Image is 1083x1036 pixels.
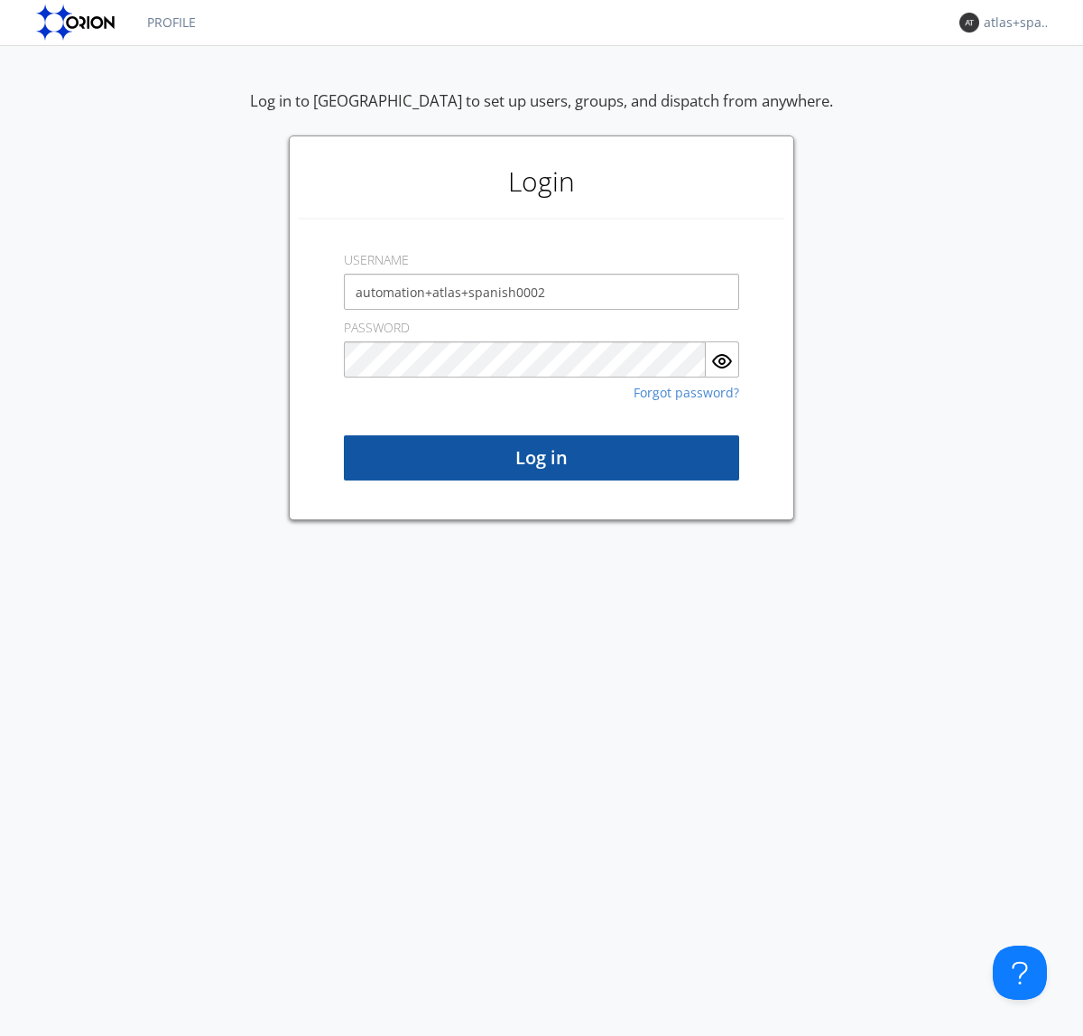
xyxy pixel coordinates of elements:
button: Log in [344,435,739,481]
label: USERNAME [344,251,409,269]
label: PASSWORD [344,319,410,337]
input: Password [344,341,706,378]
h1: Login [299,145,784,218]
iframe: Toggle Customer Support [993,946,1047,1000]
button: Show Password [706,341,739,378]
a: Forgot password? [634,387,739,399]
div: Log in to [GEOGRAPHIC_DATA] to set up users, groups, and dispatch from anywhere. [250,90,833,135]
div: atlas+spanish0002 [984,14,1051,32]
img: eye.svg [711,350,733,372]
img: orion-labs-logo.svg [36,5,120,41]
img: 373638.png [959,13,979,33]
